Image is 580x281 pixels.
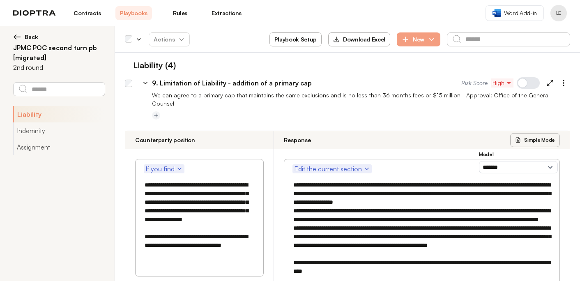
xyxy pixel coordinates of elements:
button: If you find [144,164,184,173]
span: Back [25,33,38,41]
span: High [493,79,512,87]
button: Liability [13,106,105,122]
h3: Model [479,151,558,158]
p: We can agree to a primary cap that maintains the same exclusions and is no less than 36 months fe... [152,91,570,108]
span: Risk Score [461,79,488,87]
button: Profile menu [550,5,567,21]
span: Word Add-in [504,9,537,17]
h2: JPMC POC second turn pb [migrated] [13,43,105,62]
img: left arrow [13,33,21,41]
button: Edit the current section [292,164,372,173]
a: Playbooks [115,6,152,20]
h3: Response [284,136,311,144]
button: High [491,78,513,88]
button: Playbook Setup [269,32,322,46]
button: Download Excel [328,32,390,46]
span: Actions [147,32,191,47]
button: Simple Mode [510,133,560,147]
img: logo [13,10,56,16]
span: If you find [145,164,183,174]
button: New [397,32,440,46]
button: Actions [149,32,190,46]
button: Indemnity [13,122,105,139]
button: Assignment [13,139,105,155]
a: Contracts [69,6,106,20]
h1: Liability (4) [125,59,176,71]
a: Extractions [208,6,245,20]
button: Back [13,33,105,41]
p: 9. Limitation of Liability - addition of a primary cap [152,78,312,88]
h3: Counterparty position [135,136,195,144]
img: word [493,9,501,17]
span: Edit the current section [294,164,370,174]
a: Rules [162,6,198,20]
a: Word Add-in [486,5,544,21]
button: Add tag [152,111,160,120]
div: Select all [125,36,132,43]
select: Model [479,161,558,173]
p: 2nd round [13,62,43,72]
